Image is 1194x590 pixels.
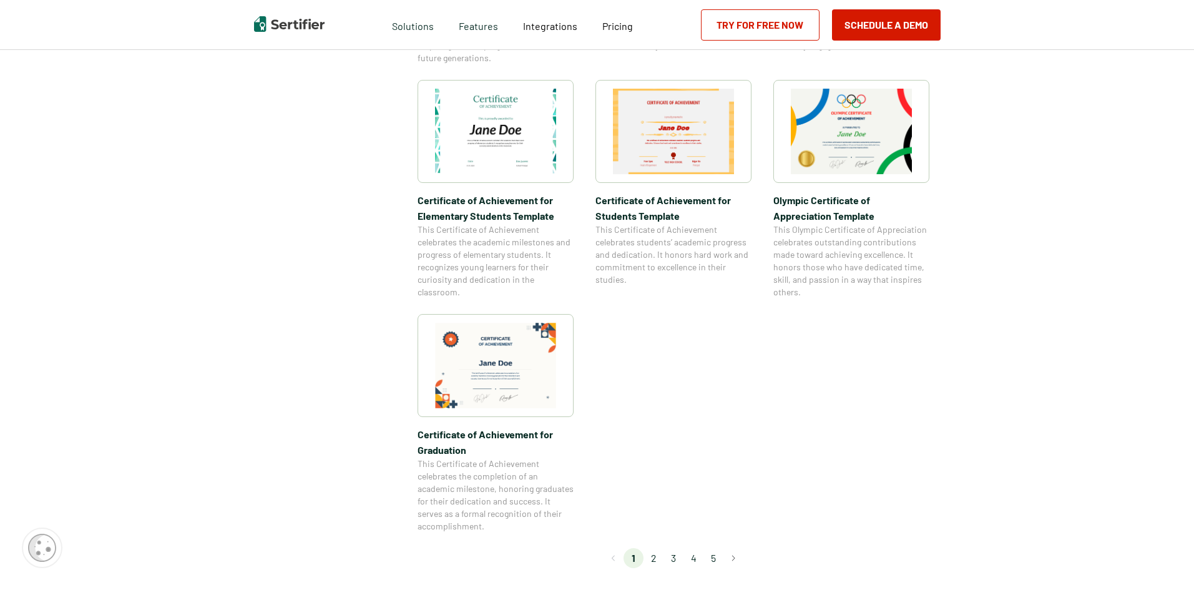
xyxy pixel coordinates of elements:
[1132,530,1194,590] iframe: Chat Widget
[28,534,56,562] img: Cookie Popup Icon
[435,89,556,174] img: Certificate of Achievement for Elementary Students Template
[418,80,574,298] a: Certificate of Achievement for Elementary Students TemplateCertificate of Achievement for Element...
[602,17,633,32] a: Pricing
[459,17,498,32] span: Features
[791,89,912,174] img: Olympic Certificate of Appreciation​ Template
[418,224,574,298] span: This Certificate of Achievement celebrates the academic milestones and progress of elementary stu...
[595,192,751,224] span: Certificate of Achievement for Students Template
[773,80,929,298] a: Olympic Certificate of Appreciation​ TemplateOlympic Certificate of Appreciation​ TemplateThis Ol...
[595,224,751,286] span: This Certificate of Achievement celebrates students’ academic progress and dedication. It honors ...
[602,20,633,32] span: Pricing
[613,89,734,174] img: Certificate of Achievement for Students Template
[523,20,577,32] span: Integrations
[435,323,556,408] img: Certificate of Achievement for Graduation
[392,17,434,32] span: Solutions
[624,548,643,568] li: page 1
[418,458,574,533] span: This Certificate of Achievement celebrates the completion of an academic milestone, honoring grad...
[773,192,929,224] span: Olympic Certificate of Appreciation​ Template
[701,9,820,41] a: Try for Free Now
[418,426,574,458] span: Certificate of Achievement for Graduation
[832,9,941,41] button: Schedule a Demo
[723,548,743,568] button: Go to next page
[683,548,703,568] li: page 4
[523,17,577,32] a: Integrations
[604,548,624,568] button: Go to previous page
[773,224,929,298] span: This Olympic Certificate of Appreciation celebrates outstanding contributions made toward achievi...
[254,16,325,32] img: Sertifier | Digital Credentialing Platform
[663,548,683,568] li: page 3
[418,314,574,533] a: Certificate of Achievement for GraduationCertificate of Achievement for GraduationThis Certificat...
[595,80,751,298] a: Certificate of Achievement for Students TemplateCertificate of Achievement for Students TemplateT...
[418,192,574,224] span: Certificate of Achievement for Elementary Students Template
[643,548,663,568] li: page 2
[703,548,723,568] li: page 5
